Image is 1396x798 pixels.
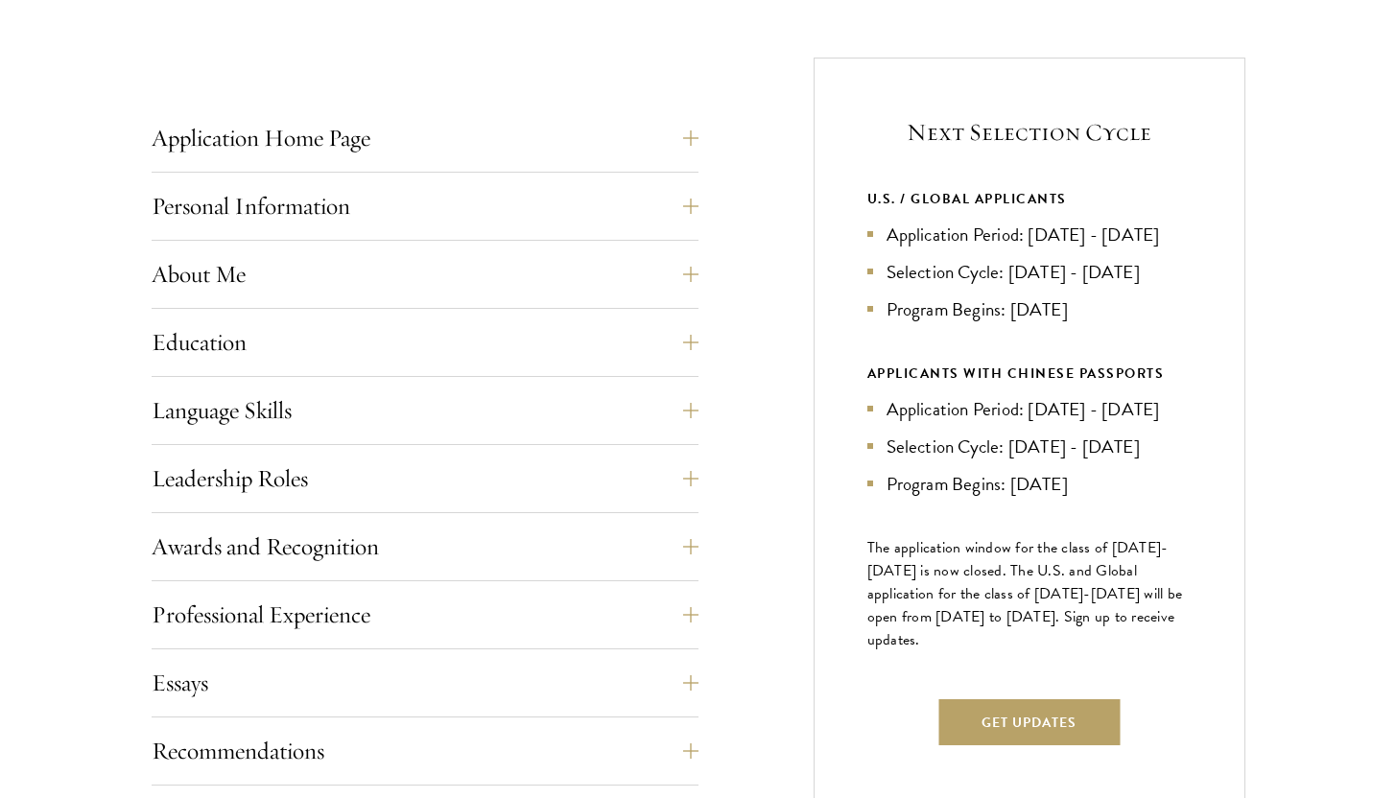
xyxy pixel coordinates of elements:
button: Personal Information [152,183,698,229]
button: Education [152,319,698,365]
div: U.S. / GLOBAL APPLICANTS [867,187,1192,211]
button: Get Updates [938,699,1120,745]
button: Application Home Page [152,115,698,161]
button: About Me [152,251,698,297]
div: APPLICANTS WITH CHINESE PASSPORTS [867,362,1192,386]
li: Application Period: [DATE] - [DATE] [867,395,1192,423]
span: The application window for the class of [DATE]-[DATE] is now closed. The U.S. and Global applicat... [867,536,1183,651]
li: Program Begins: [DATE] [867,470,1192,498]
button: Essays [152,660,698,706]
button: Leadership Roles [152,456,698,502]
li: Selection Cycle: [DATE] - [DATE] [867,258,1192,286]
button: Awards and Recognition [152,524,698,570]
li: Application Period: [DATE] - [DATE] [867,221,1192,248]
button: Language Skills [152,387,698,434]
li: Selection Cycle: [DATE] - [DATE] [867,433,1192,460]
button: Professional Experience [152,592,698,638]
h5: Next Selection Cycle [867,116,1192,149]
li: Program Begins: [DATE] [867,295,1192,323]
button: Recommendations [152,728,698,774]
